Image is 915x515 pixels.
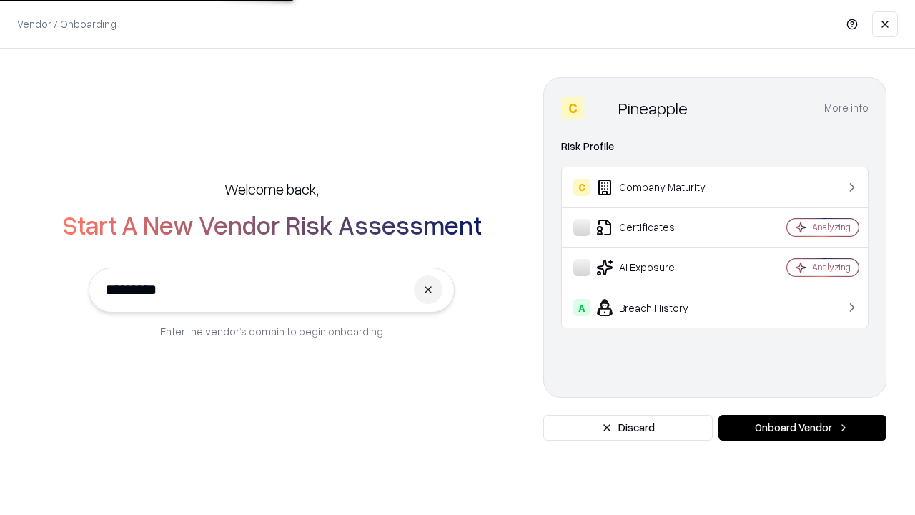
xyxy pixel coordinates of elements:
[573,299,590,316] div: A
[824,95,869,121] button: More info
[812,221,851,233] div: Analyzing
[573,179,744,196] div: Company Maturity
[573,219,744,236] div: Certificates
[812,261,851,273] div: Analyzing
[160,324,383,339] p: Enter the vendor’s domain to begin onboarding
[573,299,744,316] div: Breach History
[561,138,869,155] div: Risk Profile
[573,259,744,276] div: AI Exposure
[718,415,886,441] button: Onboard Vendor
[590,97,613,119] img: Pineapple
[62,210,482,239] h2: Start A New Vendor Risk Assessment
[17,16,117,31] p: Vendor / Onboarding
[561,97,584,119] div: C
[224,179,319,199] h5: Welcome back,
[543,415,713,441] button: Discard
[618,97,688,119] div: Pineapple
[573,179,590,196] div: C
